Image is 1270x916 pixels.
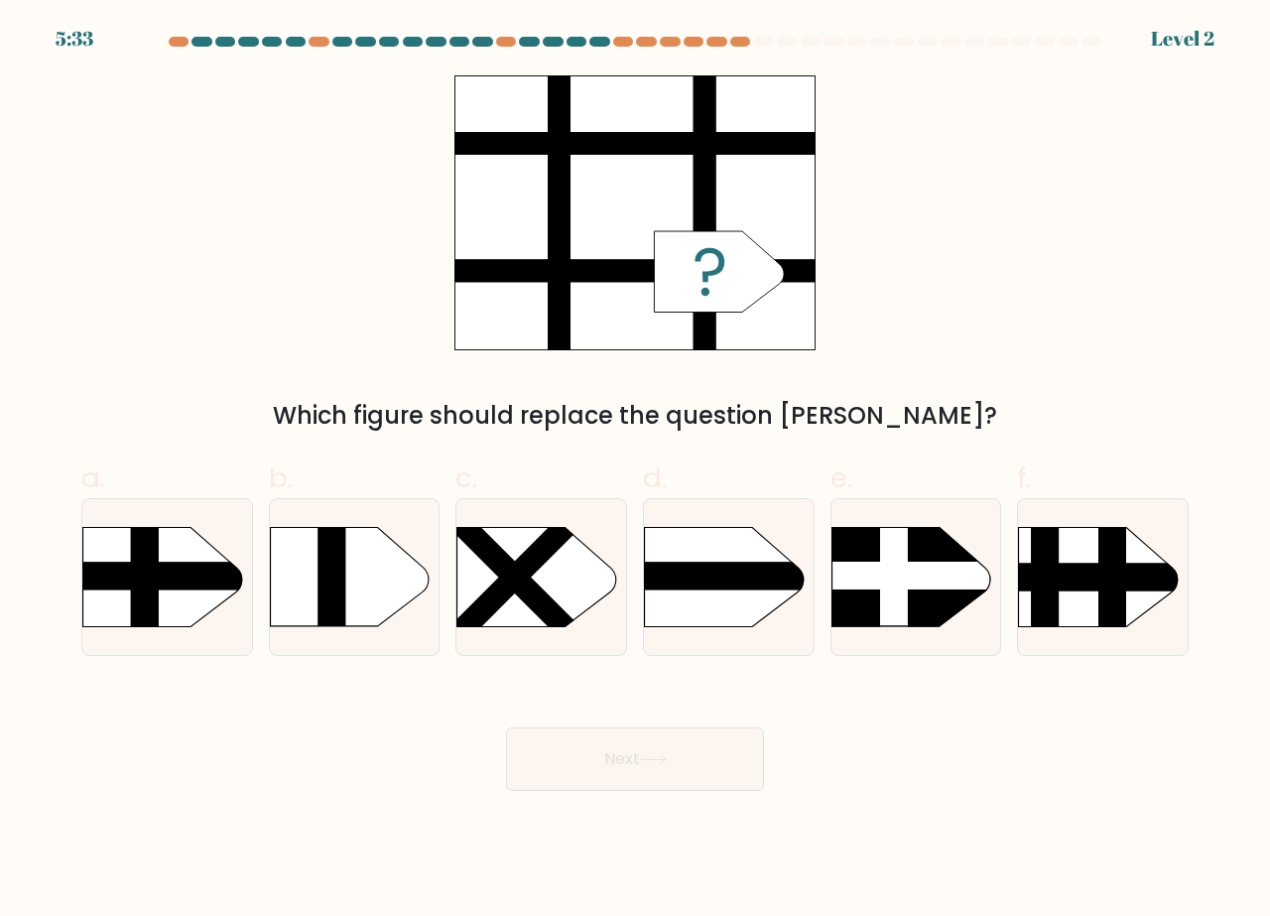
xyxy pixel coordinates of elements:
[643,458,667,497] span: d.
[56,24,93,54] div: 5:33
[1017,458,1031,497] span: f.
[269,458,293,497] span: b.
[1151,24,1214,54] div: Level 2
[506,727,764,791] button: Next
[93,398,1177,434] div: Which figure should replace the question [PERSON_NAME]?
[830,458,852,497] span: e.
[455,458,477,497] span: c.
[81,458,105,497] span: a.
